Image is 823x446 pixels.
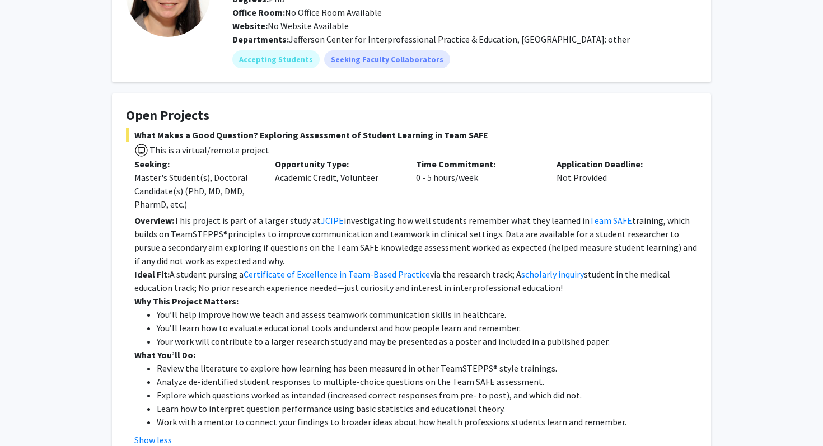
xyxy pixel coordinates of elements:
a: Team SAFE [590,215,632,226]
p: Opportunity Type: [275,157,399,171]
span: What Makes a Good Question? Exploring Assessment of Student Learning in Team SAFE [126,128,697,142]
p: Time Commitment: [416,157,540,171]
span: Jefferson Center for Interprofessional Practice & Education, [GEOGRAPHIC_DATA]: other [289,34,630,45]
mat-chip: Seeking Faculty Collaborators [324,50,450,68]
li: Explore which questions worked as intended (increased correct responses from pre- to post), and w... [157,388,697,402]
span: ® style trainings. [493,363,557,374]
span: This is a virtual/remote project [148,144,269,156]
strong: What You’ll Do: [134,349,195,360]
p: This project is part of a larger study at investigating how well students remember what they lear... [134,214,697,267]
div: Not Provided [548,157,689,211]
li: Work with a mentor to connect your findings to broader ideas about how health professions student... [157,415,697,429]
p: A student pursing a via the research track; A student in the medical education track; No prior re... [134,267,697,294]
span: No Office Room Available [232,7,382,18]
div: Master's Student(s), Doctoral Candidate(s) (PhD, MD, DMD, PharmD, etc.) [134,171,258,211]
li: You’ll learn how to evaluate educational tools and understand how people learn and remember. [157,321,697,335]
span: ® [223,228,228,240]
iframe: Chat [8,396,48,438]
b: Office Room: [232,7,285,18]
div: Academic Credit, Volunteer [266,157,407,211]
p: Application Deadline: [557,157,680,171]
mat-chip: Accepting Students [232,50,320,68]
p: Seeking: [134,157,258,171]
strong: Overview: [134,215,174,226]
b: Departments: [232,34,289,45]
a: JCIPE [321,215,344,226]
div: 0 - 5 hours/week [408,157,548,211]
strong: Why This Project Matters: [134,295,239,307]
li: Analyze de-identified student responses to multiple-choice questions on the Team SAFE assessment. [157,375,697,388]
li: Learn how to interpret question performance using basic statistics and educational theory. [157,402,697,415]
strong: Ideal Fit: [134,269,170,280]
li: You’ll help improve how we teach and assess teamwork communication skills in healthcare. [157,308,697,321]
h4: Open Projects [126,107,697,124]
span: No Website Available [232,20,349,31]
li: Review the literature to explore how learning has been measured in other TeamSTEPPS [157,362,697,375]
b: Website: [232,20,268,31]
a: Certificate of Excellence in Team-Based Practice [244,269,430,280]
li: Your work will contribute to a larger research study and may be presented as a poster and include... [157,335,697,348]
a: scholarly inquiry [521,269,584,280]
